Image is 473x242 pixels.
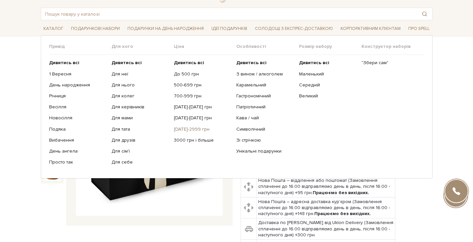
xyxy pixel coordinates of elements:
a: Гастрономічний [236,93,294,99]
a: Для сім'ї [112,148,169,154]
button: Пошук товару у каталозі [417,8,432,20]
a: Весілля [49,104,107,110]
a: Кава / чай [236,115,294,121]
a: Карамельний [236,82,294,88]
b: Дивитись всі [236,60,267,65]
b: Дивитись всі [112,60,142,65]
b: Працюємо без вихідних. [313,190,369,195]
a: Річниця [49,93,107,99]
a: Солодощі з експрес-доставкою [252,23,336,34]
a: Унікальні подарунки [236,148,294,154]
a: Патріотичний [236,104,294,110]
td: Нова Пошта – адресна доставка кур'єром (Замовлення сплаченні до 16:00 відправляємо день в день, п... [257,197,395,218]
span: Каталог [41,24,66,34]
a: Зі стрічкою [236,137,294,143]
a: 1 Вересня [49,71,107,77]
a: Дивитись всі [174,60,231,66]
a: Дивитись всі [112,60,169,66]
span: Привід [49,44,112,50]
a: Маленький [299,71,356,77]
a: Для тата [112,126,169,132]
a: 3000 грн і більше [174,137,231,143]
b: Дивитись всі [299,60,329,65]
div: Каталог [41,35,433,179]
span: Подарункові набори [68,24,122,34]
a: Для себе [112,159,169,165]
a: Для мами [112,115,169,121]
a: Корпоративним клієнтам [338,23,403,34]
a: Подяка [49,126,107,132]
span: Ідеї подарунків [209,24,250,34]
span: Ціна [174,44,236,50]
b: Дивитись всі [49,60,79,65]
span: Розмір набору [299,44,361,50]
a: День народження [49,82,107,88]
a: Вибачення [49,137,107,143]
span: Конструктор наборів [361,44,424,50]
a: 500-699 грн [174,82,231,88]
a: "Збери сам" [361,60,419,66]
a: Середній [299,82,356,88]
a: [DATE]-[DATE] грн [174,115,231,121]
td: Нова Пошта – відділення або поштомат (Замовлення сплаченні до 16:00 відправляємо день в день, піс... [257,176,395,197]
a: Для неї [112,71,169,77]
a: Для друзів [112,137,169,143]
td: Доставка по [PERSON_NAME] від Uklon Delivery (Замовлення сплаченні до 16:00 відправляємо день в д... [257,218,395,240]
a: [DATE]-2999 грн [174,126,231,132]
a: [DATE]-[DATE] грн [174,104,231,110]
a: Дивитись всі [236,60,294,66]
a: Для керівників [112,104,169,110]
a: До 500 грн [174,71,231,77]
a: Для нього [112,82,169,88]
span: Для кого [112,44,174,50]
input: Пошук товару у каталозі [41,8,417,20]
b: Дивитись всі [174,60,204,65]
span: Подарунки на День народження [125,24,206,34]
span: Про Spell [406,24,432,34]
a: Просто так [49,159,107,165]
a: Великий [299,93,356,99]
a: День ангела [49,148,107,154]
a: Дивитись всі [299,60,356,66]
a: Символічний [236,126,294,132]
a: Новосілля [49,115,107,121]
span: Особливості [236,44,299,50]
b: Працюємо без вихідних. [314,211,371,216]
a: З вином / алкоголем [236,71,294,77]
a: 700-999 грн [174,93,231,99]
a: Дивитись всі [49,60,107,66]
a: Для колег [112,93,169,99]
